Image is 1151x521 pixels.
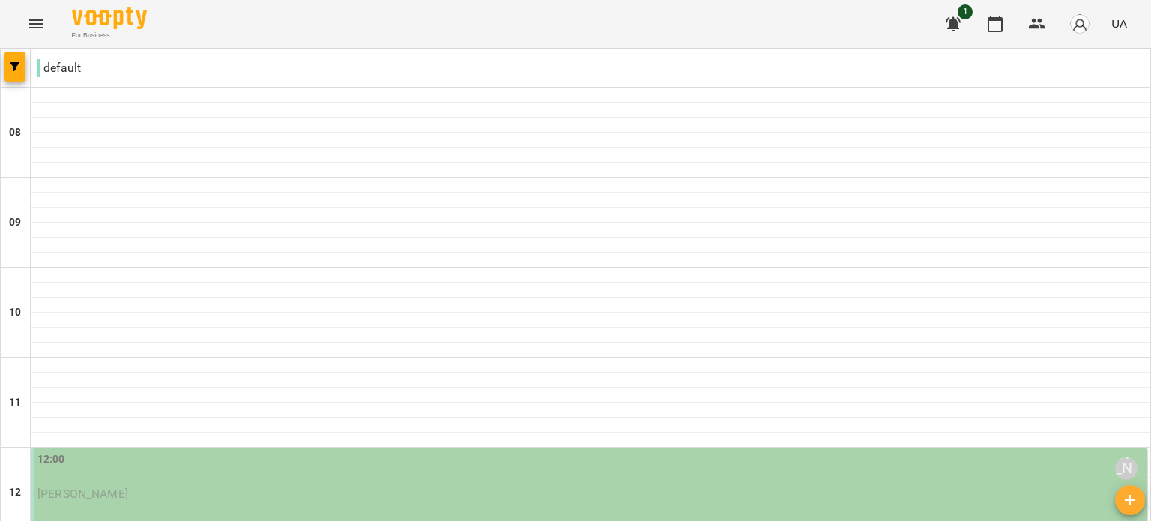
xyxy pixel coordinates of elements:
[37,451,65,468] label: 12:00
[1105,10,1133,37] button: UA
[9,304,21,321] h6: 10
[37,487,128,501] span: [PERSON_NAME]
[9,214,21,231] h6: 09
[9,484,21,501] h6: 12
[1115,457,1138,480] div: Уляна Винничук
[72,31,147,40] span: For Business
[958,4,973,19] span: 1
[18,6,54,42] button: Menu
[1111,16,1127,31] span: UA
[9,394,21,411] h6: 11
[9,124,21,141] h6: 08
[1115,485,1145,515] button: Створити урок
[1069,13,1090,34] img: avatar_s.png
[72,7,147,29] img: Voopty Logo
[37,59,81,77] p: default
